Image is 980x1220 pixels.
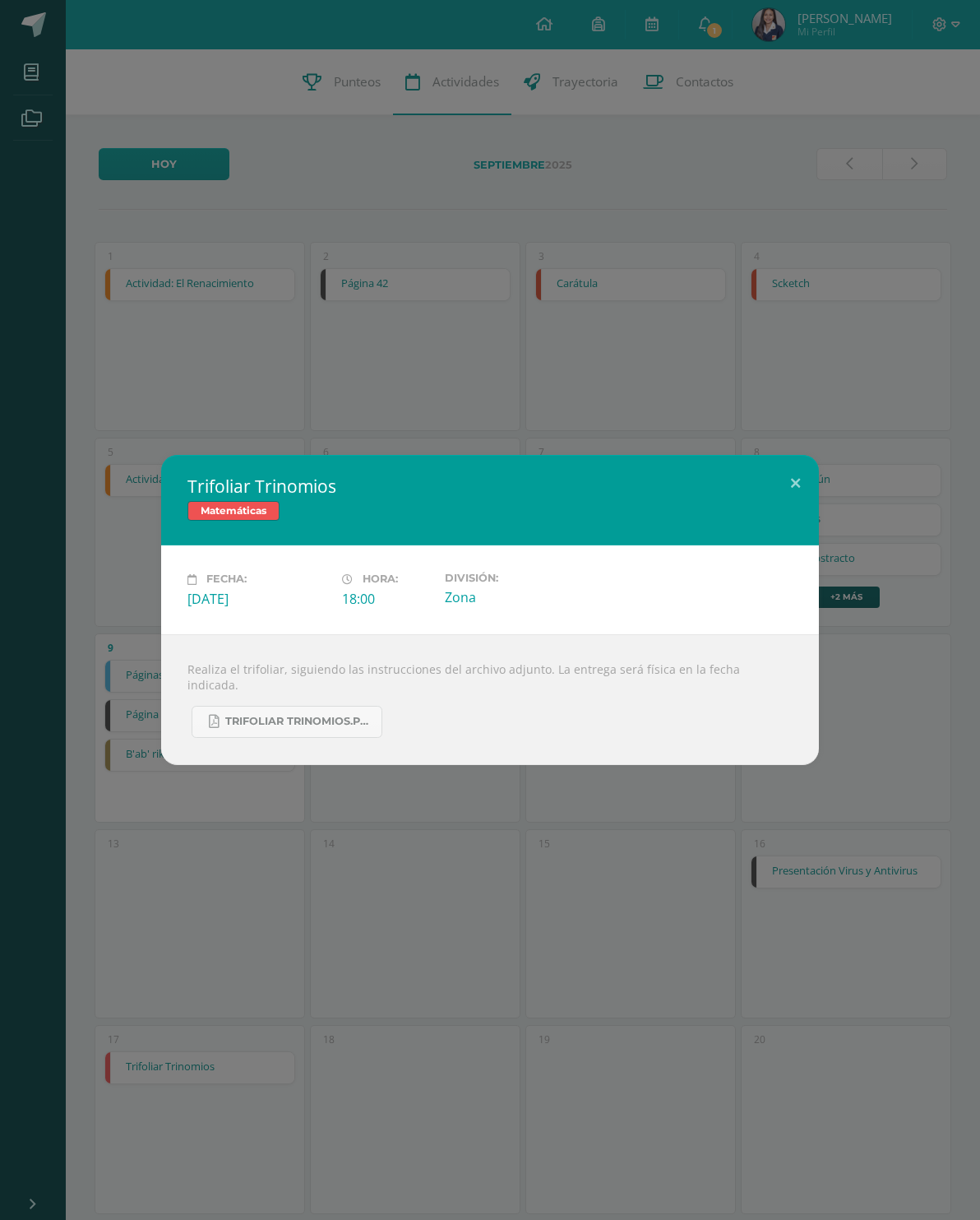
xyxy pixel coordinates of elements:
div: 18:00 [342,590,432,608]
h2: Trifoliar Trinomios [187,475,793,498]
label: División: [445,572,586,584]
div: Realiza el trifoliar, siguiendo las instrucciones del archivo adjunto. La entrega será física en ... [161,634,819,765]
div: Zona [445,588,586,606]
span: Trifoliar Trinomios.pdf [225,715,373,728]
span: Fecha: [206,573,247,586]
a: Trifoliar Trinomios.pdf [192,706,382,738]
button: Close (Esc) [772,455,819,511]
span: Matemáticas [187,501,280,521]
div: [DATE] [187,590,329,608]
span: Hora: [363,573,398,586]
